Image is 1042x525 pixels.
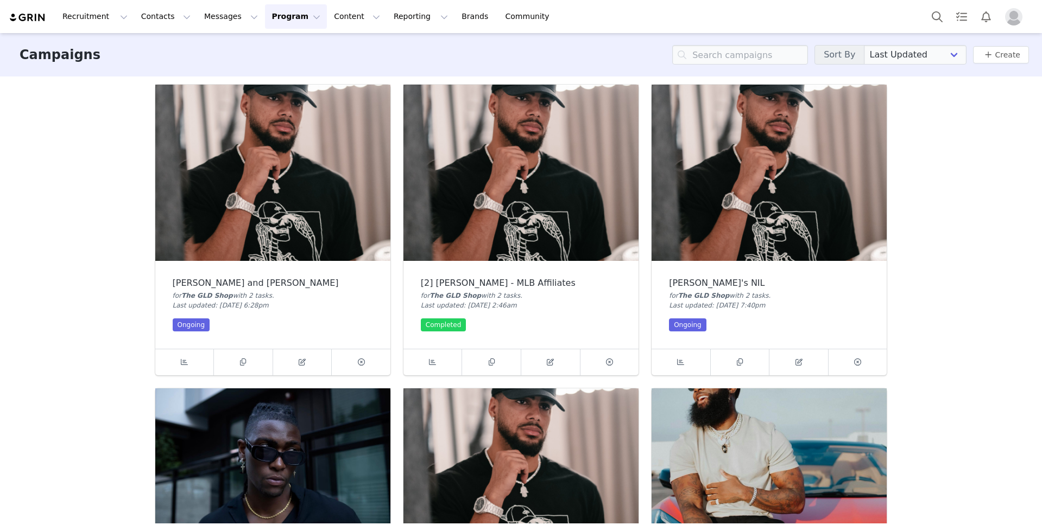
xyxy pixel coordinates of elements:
div: Last updated: [DATE] 2:46am [421,300,621,310]
div: Last updated: [DATE] 6:28pm [173,300,373,310]
button: Content [327,4,387,29]
div: Ongoing [669,318,706,331]
span: s [765,292,768,299]
div: for with 2 task . [669,291,869,300]
button: Contacts [135,4,197,29]
span: The GLD Shop [430,292,481,299]
button: Reporting [387,4,454,29]
input: Search campaigns [672,45,808,65]
button: Profile [999,8,1033,25]
img: Michael's NIL [652,85,887,261]
a: Brands [455,4,498,29]
span: The GLD Shop [181,292,233,299]
a: Create [982,48,1020,61]
img: grin logo [9,12,47,23]
div: for with 2 task . [421,291,621,300]
a: Tasks [950,4,974,29]
a: Community [499,4,561,29]
button: Recruitment [56,4,134,29]
button: Create [973,46,1029,63]
button: Messages [198,4,264,29]
div: [2] [PERSON_NAME] - MLB Affiliates [421,278,621,288]
button: Notifications [974,4,998,29]
div: Ongoing [173,318,210,331]
span: The GLD Shop [678,292,730,299]
button: Search [925,4,949,29]
div: [PERSON_NAME] and [PERSON_NAME] [173,278,373,288]
div: Completed [421,318,466,331]
span: s [517,292,520,299]
div: for with 2 task . [173,291,373,300]
button: Program [265,4,327,29]
div: [PERSON_NAME]'s NIL [669,278,869,288]
div: Last updated: [DATE] 7:40pm [669,300,869,310]
span: s [269,292,272,299]
img: [2] Michael Creators - MLB Affiliates [403,85,639,261]
h3: Campaigns [20,45,100,65]
img: Nestor and Wickel [155,85,390,261]
img: placeholder-profile.jpg [1005,8,1022,25]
